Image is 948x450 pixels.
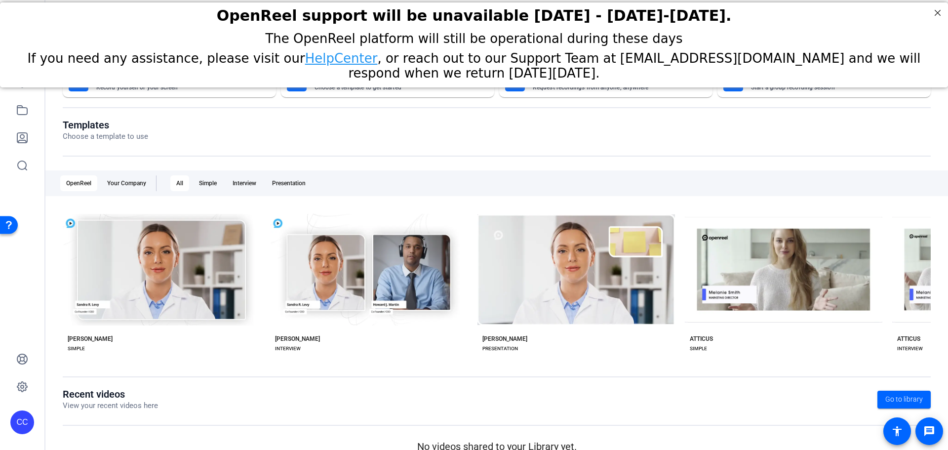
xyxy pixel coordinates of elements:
div: SIMPLE [68,345,85,353]
div: INTERVIEW [897,345,923,353]
mat-icon: message [923,425,935,437]
div: ATTICUS [897,335,920,343]
h1: Recent videos [63,388,158,400]
div: Close Step [931,4,944,17]
div: INTERVIEW [275,345,301,353]
span: The OpenReel platform will still be operational during these days [265,29,682,43]
div: [PERSON_NAME] [482,335,527,343]
a: HelpCenter [305,48,378,63]
p: View your recent videos here [63,400,158,411]
div: [PERSON_NAME] [275,335,320,343]
div: PRESENTATION [482,345,518,353]
a: Go to library [877,391,931,409]
div: Presentation [266,175,312,191]
p: Choose a template to use [63,131,148,142]
div: Simple [193,175,223,191]
mat-card-subtitle: Choose a template to get started [315,84,473,90]
h1: Templates [63,119,148,131]
mat-icon: accessibility [891,425,903,437]
div: Your Company [101,175,152,191]
div: ATTICUS [690,335,713,343]
div: Interview [227,175,262,191]
div: SIMPLE [690,345,707,353]
h2: OpenReel support will be unavailable Thursday - Friday, October 16th-17th. [12,4,936,22]
mat-card-subtitle: Record yourself or your screen [96,84,254,90]
div: OpenReel [60,175,97,191]
div: All [170,175,189,191]
span: If you need any assistance, please visit our , or reach out to our Support Team at [EMAIL_ADDRESS... [28,48,921,78]
div: CC [10,410,34,434]
mat-card-subtitle: Start a group recording session [751,84,909,90]
span: Go to library [885,394,923,405]
mat-card-subtitle: Request recordings from anyone, anywhere [533,84,691,90]
div: [PERSON_NAME] [68,335,113,343]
